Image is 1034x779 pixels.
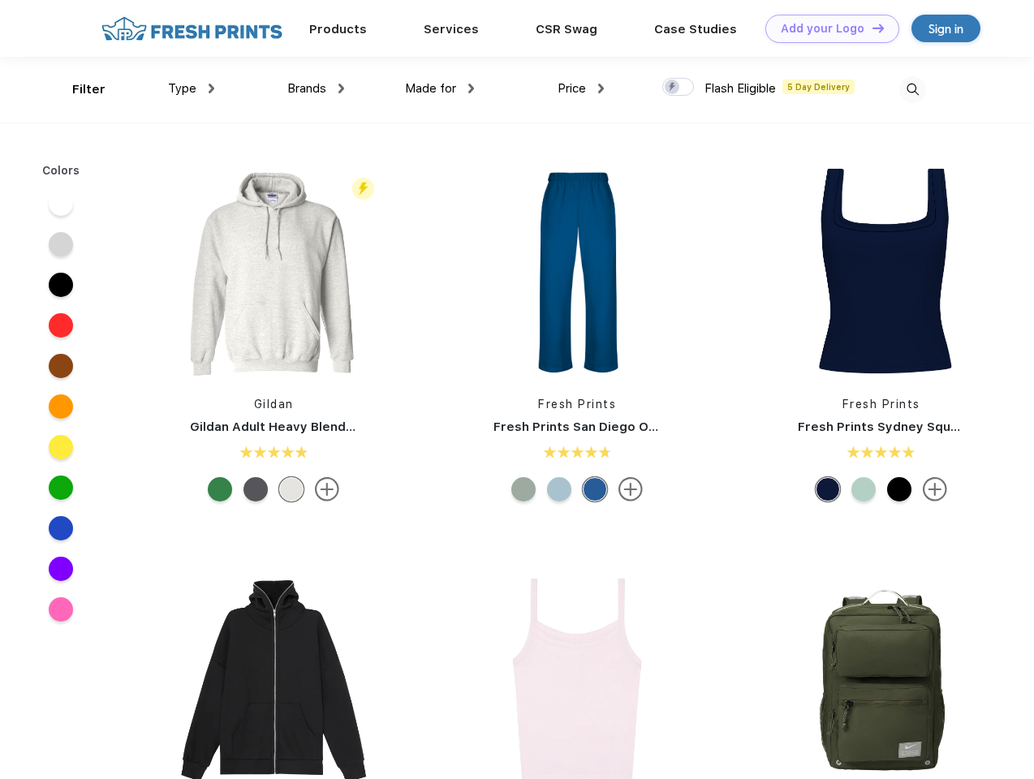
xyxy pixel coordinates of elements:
img: func=resize&h=266 [773,164,989,380]
a: Sign in [911,15,980,42]
div: Colors [30,162,93,179]
img: DT [872,24,884,32]
div: Add your Logo [781,22,864,36]
div: Slate Blue [547,477,571,501]
img: dropdown.png [209,84,214,93]
img: func=resize&h=266 [469,164,685,380]
span: Price [558,81,586,96]
div: Sage Green mto [511,477,536,501]
img: desktop_search.svg [899,76,926,103]
span: Brands [287,81,326,96]
span: Flash Eligible [704,81,776,96]
span: Type [168,81,196,96]
div: Sign in [928,19,963,38]
div: Charcoal [243,477,268,501]
img: more.svg [923,477,947,501]
img: dropdown.png [598,84,604,93]
div: Black [887,477,911,501]
span: Made for [405,81,456,96]
img: dropdown.png [338,84,344,93]
a: Gildan Adult Heavy Blend 8 Oz. 50/50 Hooded Sweatshirt [190,420,545,434]
div: Sage Green [851,477,876,501]
img: flash_active_toggle.svg [352,178,374,200]
img: dropdown.png [468,84,474,93]
span: 5 Day Delivery [782,80,855,94]
div: Filter [72,80,106,99]
div: Royal Blue mto [583,477,607,501]
img: more.svg [618,477,643,501]
img: func=resize&h=266 [166,164,381,380]
img: fo%20logo%202.webp [97,15,287,43]
a: Fresh Prints [538,398,616,411]
a: Fresh Prints San Diego Open Heavyweight Sweatpants [493,420,834,434]
a: Products [309,22,367,37]
div: Ash [279,477,304,501]
div: Navy [816,477,840,501]
img: more.svg [315,477,339,501]
div: Irish Green [208,477,232,501]
a: Fresh Prints [842,398,920,411]
a: Gildan [254,398,294,411]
